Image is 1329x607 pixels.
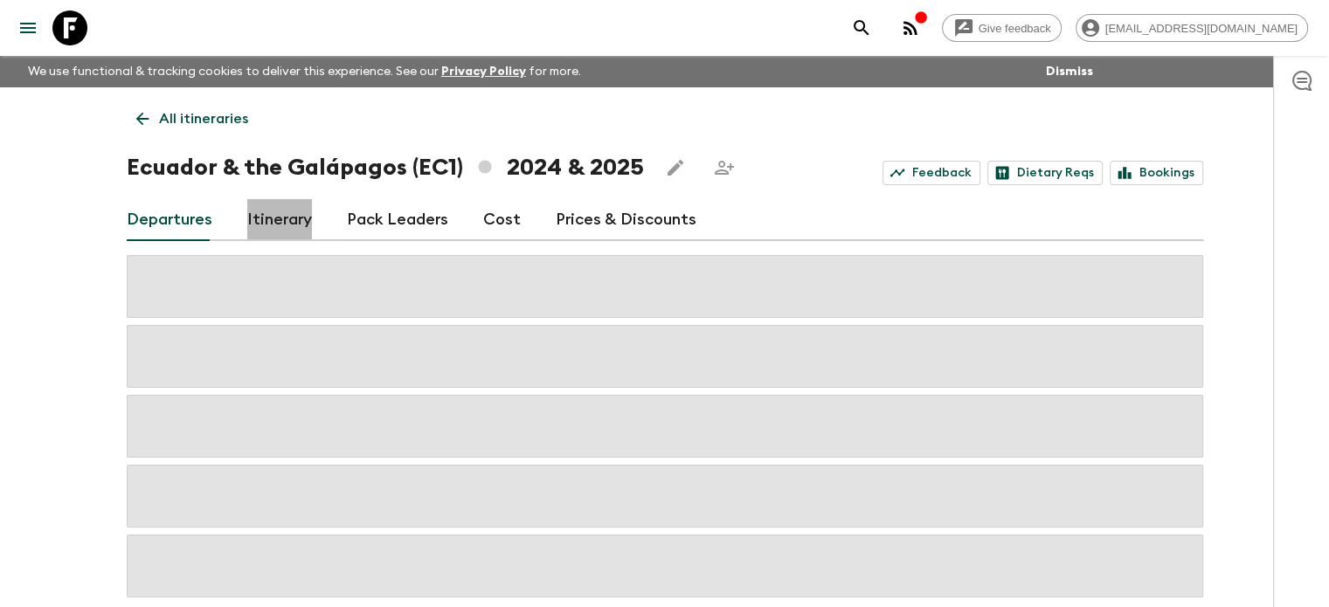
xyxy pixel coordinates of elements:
p: All itineraries [159,108,248,129]
button: Edit this itinerary [658,150,693,185]
a: Give feedback [942,14,1062,42]
a: Prices & Discounts [556,199,696,241]
button: menu [10,10,45,45]
span: [EMAIL_ADDRESS][DOMAIN_NAME] [1096,22,1307,35]
div: [EMAIL_ADDRESS][DOMAIN_NAME] [1076,14,1308,42]
button: search adventures [844,10,879,45]
button: Dismiss [1042,59,1097,84]
a: Cost [483,199,521,241]
span: Share this itinerary [707,150,742,185]
span: Give feedback [969,22,1061,35]
a: Feedback [883,161,980,185]
a: Itinerary [247,199,312,241]
a: Privacy Policy [441,66,526,78]
a: Bookings [1110,161,1203,185]
p: We use functional & tracking cookies to deliver this experience. See our for more. [21,56,588,87]
h1: Ecuador & the Galápagos (EC1) 2024 & 2025 [127,150,644,185]
a: Pack Leaders [347,199,448,241]
a: Departures [127,199,212,241]
a: Dietary Reqs [987,161,1103,185]
a: All itineraries [127,101,258,136]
